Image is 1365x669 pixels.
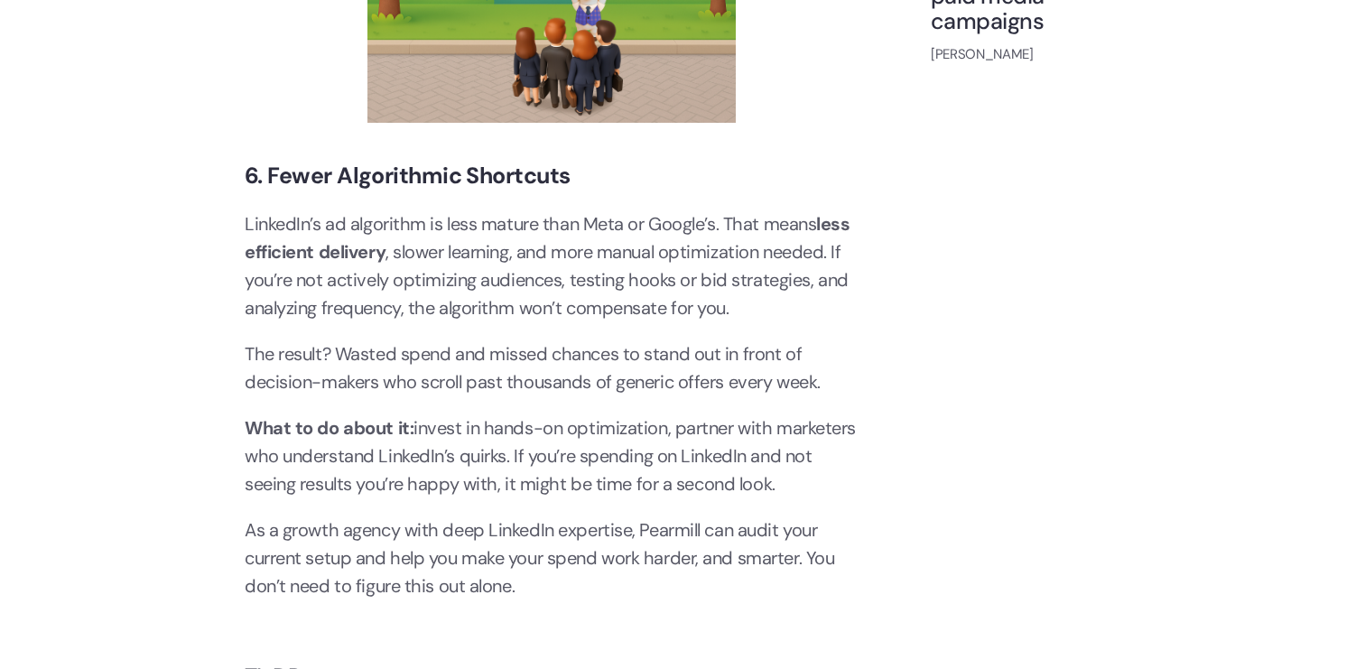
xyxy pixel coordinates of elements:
p: The result? Wasted spend and missed chances to stand out in front of decision-makers who scroll p... [245,340,859,396]
p: LinkedIn’s ad algorithm is less mature than Meta or Google’s. That means , slower learning, and m... [245,210,859,322]
strong: 6. Fewer Algorithmic Shortcuts [245,161,571,190]
p: As a growth agency with deep LinkedIn expertise, Pearmill can audit your current setup and help y... [245,516,859,600]
strong: What to do about it: [245,416,413,440]
div: [PERSON_NAME] [931,47,1120,62]
p: invest in hands-on optimization, partner with marketers who understand LinkedIn’s quirks. If you’... [245,414,859,498]
p: ‍ [245,618,859,646]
